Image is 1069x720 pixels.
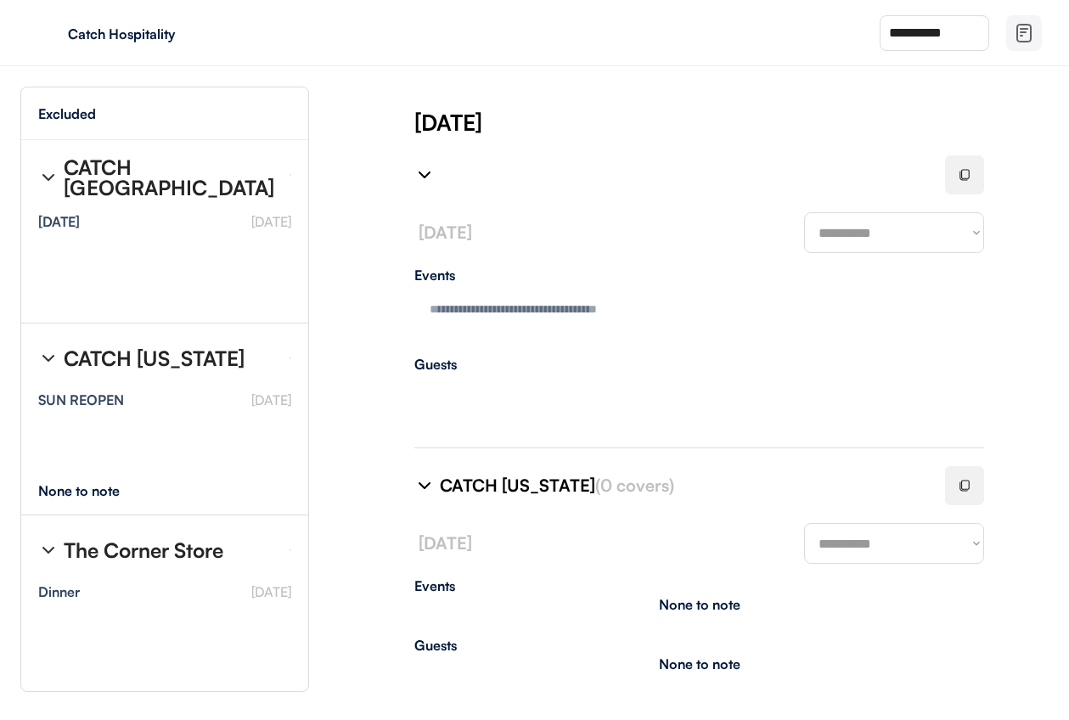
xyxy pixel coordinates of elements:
[414,638,984,652] div: Guests
[64,157,276,198] div: CATCH [GEOGRAPHIC_DATA]
[68,27,282,41] div: Catch Hospitality
[419,222,472,243] font: [DATE]
[414,475,435,496] img: chevron-right%20%281%29.svg
[414,107,1069,138] div: [DATE]
[414,268,984,282] div: Events
[1014,23,1034,43] img: file-02.svg
[414,357,984,371] div: Guests
[38,107,96,121] div: Excluded
[251,213,291,230] font: [DATE]
[38,167,59,188] img: chevron-right%20%281%29.svg
[414,165,435,185] img: chevron-right%20%281%29.svg
[659,598,740,611] div: None to note
[64,348,245,368] div: CATCH [US_STATE]
[251,583,291,600] font: [DATE]
[659,657,740,671] div: None to note
[38,585,80,599] div: Dinner
[38,540,59,560] img: chevron-right%20%281%29.svg
[595,475,674,496] font: (0 covers)
[440,474,925,498] div: CATCH [US_STATE]
[414,579,984,593] div: Events
[419,532,472,554] font: [DATE]
[38,215,80,228] div: [DATE]
[34,20,61,47] img: yH5BAEAAAAALAAAAAABAAEAAAIBRAA7
[251,391,291,408] font: [DATE]
[38,484,151,498] div: None to note
[38,348,59,368] img: chevron-right%20%281%29.svg
[38,393,124,407] div: SUN REOPEN
[64,540,223,560] div: The Corner Store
